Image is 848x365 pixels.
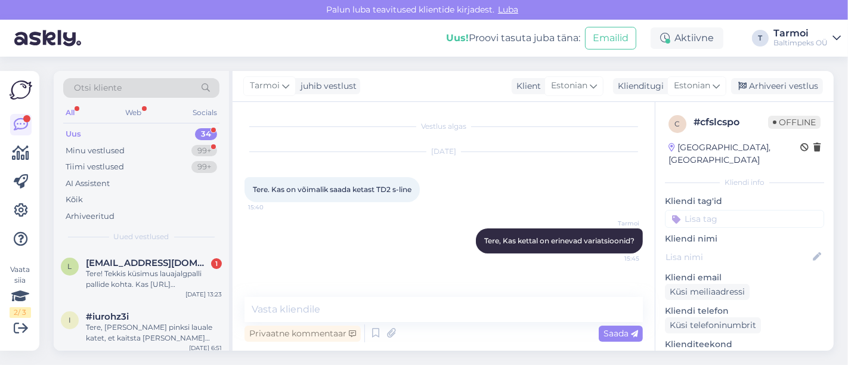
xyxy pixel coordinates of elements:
[665,195,824,208] p: Kliendi tag'id
[211,258,222,269] div: 1
[86,268,222,290] div: Tere! Tekkis küsimus lauajalgpalli pallide kohta. Kas [URL][DOMAIN_NAME] hind kehtib ühele pallil...
[123,105,144,120] div: Web
[296,80,357,92] div: juhib vestlust
[86,258,210,268] span: lmaljasmae@gmail.com
[190,105,219,120] div: Socials
[195,128,217,140] div: 34
[694,115,768,129] div: # cfslcspo
[665,271,824,284] p: Kliendi email
[603,328,638,339] span: Saada
[191,161,217,173] div: 99+
[185,290,222,299] div: [DATE] 13:23
[674,79,710,92] span: Estonian
[773,29,841,48] a: TarmoiBaltimpeks OÜ
[86,322,222,344] div: Tere, [PERSON_NAME] pinksi lauale katet, et kaitsta [PERSON_NAME] eest? Kas teil on pakkuda?
[191,145,217,157] div: 99+
[245,121,643,132] div: Vestlus algas
[114,231,169,242] span: Uued vestlused
[512,80,541,92] div: Klient
[66,161,124,173] div: Tiimi vestlused
[248,203,293,212] span: 15:40
[66,194,83,206] div: Kõik
[731,78,823,94] div: Arhiveeri vestlus
[484,236,635,245] span: Tere, Kas kettal on erinevad variatsioonid?
[665,305,824,317] p: Kliendi telefon
[675,119,680,128] span: c
[666,250,810,264] input: Lisa nimi
[669,141,800,166] div: [GEOGRAPHIC_DATA], [GEOGRAPHIC_DATA]
[66,145,125,157] div: Minu vestlused
[665,317,761,333] div: Küsi telefoninumbrit
[86,311,129,322] span: #iurohz3i
[10,81,32,100] img: Askly Logo
[773,38,828,48] div: Baltimpeks OÜ
[595,254,639,263] span: 15:45
[446,31,580,45] div: Proovi tasuta juba täna:
[665,284,750,300] div: Küsi meiliaadressi
[595,219,639,228] span: Tarmoi
[66,178,110,190] div: AI Assistent
[651,27,723,49] div: Aktiivne
[189,344,222,352] div: [DATE] 6:51
[68,262,72,271] span: l
[250,79,280,92] span: Tarmoi
[66,211,114,222] div: Arhiveeritud
[69,315,71,324] span: i
[773,29,828,38] div: Tarmoi
[768,116,821,129] span: Offline
[585,27,636,50] button: Emailid
[66,128,81,140] div: Uus
[10,264,31,318] div: Vaata siia
[74,82,122,94] span: Otsi kliente
[245,326,361,342] div: Privaatne kommentaar
[665,177,824,188] div: Kliendi info
[10,307,31,318] div: 2 / 3
[752,30,769,47] div: T
[245,146,643,157] div: [DATE]
[446,32,469,44] b: Uus!
[494,4,522,15] span: Luba
[665,233,824,245] p: Kliendi nimi
[665,210,824,228] input: Lisa tag
[613,80,664,92] div: Klienditugi
[665,338,824,351] p: Klienditeekond
[551,79,587,92] span: Estonian
[63,105,77,120] div: All
[253,185,411,194] span: Tere. Kas on võimalik saada ketast TD2 s-line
